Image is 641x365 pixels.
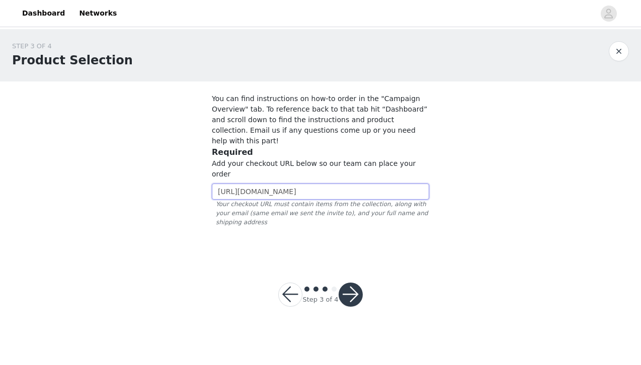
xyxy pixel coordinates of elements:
[212,159,416,178] span: Add your checkout URL below so our team can place your order
[12,51,133,69] h1: Product Selection
[12,41,133,51] div: STEP 3 OF 4
[212,146,429,158] h3: Required
[212,94,429,146] p: You can find instructions on how-to order in the "Campaign Overview" tab. To reference back to th...
[302,295,338,305] div: Step 3 of 4
[16,2,71,25] a: Dashboard
[604,6,613,22] div: avatar
[73,2,123,25] a: Networks
[212,200,429,227] span: Your checkout URL must contain items from the collection, along with your email (same email we se...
